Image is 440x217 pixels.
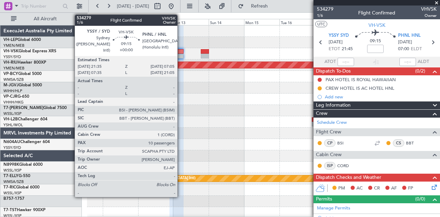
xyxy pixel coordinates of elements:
a: WIHH/HLP [3,88,22,94]
a: VP-CJRG-650 [3,95,29,99]
a: YMEN/MEB [3,43,24,48]
span: ALDT [418,58,429,65]
button: Refresh [235,1,276,12]
a: N8998KGlobal 6000 [3,163,43,167]
a: BSI [337,140,353,146]
span: Cabin Crew [316,151,342,159]
div: CP [324,139,335,147]
a: WSSL/XSP [3,111,22,116]
button: All Aircraft [8,13,75,24]
a: YMEN/MEB [3,66,24,71]
a: YSHL/WOL [3,122,23,128]
a: CORD [337,163,353,169]
a: N604AUChallenger 604 [3,140,50,144]
div: [DATE] [88,14,100,20]
span: T7-RIC [3,185,16,189]
span: [DATE] - [DATE] [117,3,149,9]
a: WMSA/SZB [3,77,24,82]
span: N604AU [3,140,20,144]
input: --:-- [338,58,354,66]
a: T7-ELLYG-550 [3,174,30,178]
a: VH-RIUHawker 800XP [3,61,46,65]
a: BBT [406,140,421,146]
div: Thu 11 [103,19,138,25]
span: VP-BCY [3,72,18,76]
a: VHHH/HKG [3,100,24,105]
span: Crew [316,110,328,118]
div: Planned Maint [GEOGRAPHIC_DATA] ([GEOGRAPHIC_DATA] Intl) [81,173,196,184]
span: VH-L2B [3,117,18,121]
a: T7-TSTHawker 900XP [3,208,45,212]
a: M-JGVJGlobal 5000 [3,83,42,87]
span: M-JGVJ [3,83,19,87]
a: YSSY/SYD [3,145,21,150]
div: CREW HOTEL IS AC HOTEL HNL [326,85,394,91]
span: 21:45 [342,46,353,53]
span: VP-CJR [3,95,18,99]
span: N8998K [3,163,19,167]
span: 07:00 [398,46,409,53]
span: FP [408,185,413,192]
a: T7-[PERSON_NAME]Global 7500 [3,106,67,110]
span: All Aircraft [18,17,73,21]
div: Fri 12 [138,19,174,25]
a: VH-L2BChallenger 604 [3,117,47,121]
span: Dispatch Checks and Weather [316,174,381,182]
a: WSSL/XSP [3,191,22,196]
button: UTC [315,21,327,27]
div: Add new [325,94,437,100]
span: PM [338,185,345,192]
span: Permits [316,195,332,203]
div: Flight Confirmed [358,9,395,17]
a: YSSY/SYD [3,54,21,59]
span: VH-VSK [368,22,385,29]
a: WMSA/SZB [3,179,24,184]
span: CR [374,185,380,192]
span: (0/0) [415,195,425,203]
span: VHVSK [421,6,437,13]
span: ATOT [324,58,336,65]
span: Refresh [245,4,274,9]
span: ETOT [329,46,340,53]
a: WSSL/XSP [3,168,22,173]
span: AF [391,185,397,192]
a: T7-RICGlobal 6000 [3,185,40,189]
span: Flight Crew [316,128,341,136]
span: Owner [421,13,437,19]
span: 09:15 [370,38,381,45]
a: Schedule Crew [317,119,347,126]
div: Sat 13 [173,19,209,25]
span: VH-VSK [3,49,19,53]
div: PAX HOTEL IS ROYAL HAWAIIAN [326,77,396,83]
a: VP-BCYGlobal 5000 [3,72,42,76]
span: B757-1 [3,197,17,201]
div: Mon 15 [244,19,279,25]
a: Manage Permits [317,205,350,212]
input: Trip Number [21,1,60,11]
span: 534279 [317,6,333,13]
span: VH-RIU [3,61,18,65]
div: Sun 14 [209,19,244,25]
span: (0/2) [415,67,425,75]
div: Tue 16 [279,19,315,25]
span: PHNL HNL [398,32,421,39]
span: AC [356,185,363,192]
span: 1/6 [317,13,333,19]
span: [DATE] [398,39,412,46]
span: T7-TST [3,208,17,212]
span: Dispatch To-Dos [316,67,351,75]
span: Leg Information [316,101,351,109]
a: VH-VSKGlobal Express XRS [3,49,56,53]
span: ELDT [411,46,422,53]
span: YSSY SYD [329,32,349,39]
div: CS [393,139,404,147]
a: B757-1757 [3,197,24,201]
div: ISP [324,162,335,170]
span: T7-ELLY [3,174,19,178]
span: [DATE] [329,39,343,46]
span: VH-LEP [3,38,18,42]
span: T7-[PERSON_NAME] [3,106,43,110]
a: VH-LEPGlobal 6000 [3,38,41,42]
